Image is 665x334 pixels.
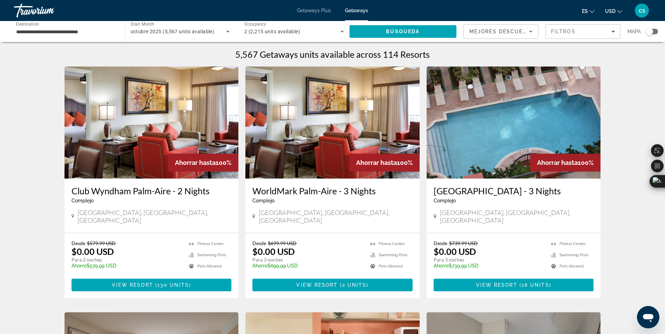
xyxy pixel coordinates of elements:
span: Ahorrar hasta [356,159,397,166]
span: Start Month [131,22,154,27]
span: Ahorrar hasta [175,159,216,166]
span: Pets Allowed [197,264,222,269]
span: $579.99 USD [87,240,116,246]
div: 100% [349,154,420,172]
span: 2 units [342,282,367,288]
p: $0.00 USD [72,246,114,257]
span: Swimming Pool [559,253,588,257]
span: ( ) [517,282,551,288]
a: Club Wyndham Palm-Aire - 2 Nights [72,186,232,196]
span: View Resort [476,282,517,288]
span: 18 units [522,282,549,288]
span: [GEOGRAPHIC_DATA], [GEOGRAPHIC_DATA], [GEOGRAPHIC_DATA] [259,209,413,224]
a: WorldMark Palm-Aire - 3 Nights [252,186,413,196]
span: Fitness Center [559,242,586,246]
span: $739.99 USD [449,240,478,246]
a: [GEOGRAPHIC_DATA] - 3 Nights [434,186,594,196]
span: Complejo [72,198,94,203]
button: View Resort(130 units) [72,279,232,291]
button: Change language [582,6,595,16]
span: Occupancy [244,22,266,27]
p: $739.99 USD [434,263,544,269]
p: Para 2 noches [72,257,182,263]
span: es [582,8,588,14]
button: View Resort(2 units) [252,279,413,291]
span: Filtros [551,29,576,34]
span: Pets Allowed [379,264,403,269]
p: $0.00 USD [434,246,476,257]
span: Complejo [252,198,274,203]
span: Ahorre [72,263,87,269]
iframe: Botón para iniciar la ventana de mensajería [637,306,659,328]
div: 100% [168,154,238,172]
span: [GEOGRAPHIC_DATA], [GEOGRAPHIC_DATA], [GEOGRAPHIC_DATA] [77,209,231,224]
a: Travorium [14,1,84,20]
span: octubre 2025 (5,567 units available) [131,29,215,34]
span: Ahorre [434,263,449,269]
a: Getaways [345,8,368,13]
p: $699.99 USD [252,263,363,269]
span: Pets Allowed [559,264,584,269]
span: Swimming Pool [379,253,407,257]
span: ( ) [338,282,369,288]
span: Mapa [627,27,641,36]
span: 2 (2,215 units available) [244,29,300,34]
span: Ahorre [252,263,267,269]
button: User Menu [633,3,651,18]
button: Search [350,25,457,38]
mat-select: Sort by [469,27,532,36]
span: Desde [434,240,447,246]
span: Desde [252,240,266,246]
span: 130 units [157,282,189,288]
span: USD [605,8,616,14]
span: ( ) [153,282,191,288]
div: 100% [530,154,600,172]
span: View Resort [296,282,338,288]
span: $699.99 USD [268,240,297,246]
button: Filters [545,24,620,39]
span: Fitness Center [379,242,405,246]
span: Ahorrar hasta [537,159,578,166]
img: WorldMark Sea Gardens - 3 Nights [427,67,601,179]
p: Para 3 noches [252,257,363,263]
input: Select destination [16,28,116,36]
span: Búsqueda [386,29,420,34]
button: Change currency [605,6,622,16]
p: $579.99 USD [72,263,182,269]
p: Para 3 noches [434,257,544,263]
span: Destination [16,21,39,26]
span: cs [639,7,645,14]
span: Mejores descuentos [469,29,540,34]
p: $0.00 USD [252,246,295,257]
span: Swimming Pool [197,253,226,257]
img: WorldMark Palm-Aire - 3 Nights [245,67,420,179]
span: [GEOGRAPHIC_DATA], [GEOGRAPHIC_DATA], [GEOGRAPHIC_DATA] [440,209,594,224]
button: View Resort(18 units) [434,279,594,291]
img: Club Wyndham Palm-Aire - 2 Nights [65,67,239,179]
h1: 5,567 Getaways units available across 114 Resorts [235,49,430,60]
span: Desde [72,240,85,246]
a: Getaways Plus [297,8,331,13]
span: Complejo [434,198,456,203]
span: Fitness Center [197,242,224,246]
span: View Resort [112,282,153,288]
